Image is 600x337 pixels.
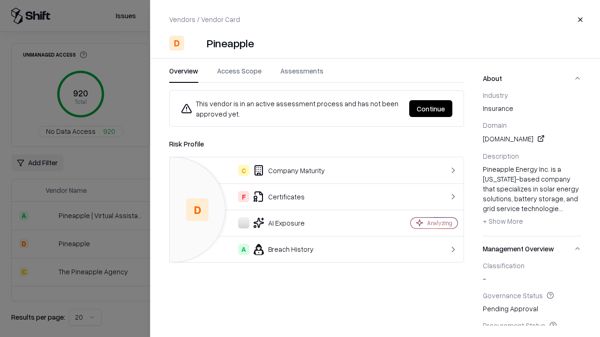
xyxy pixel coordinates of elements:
[483,121,581,129] div: Domain
[186,198,209,221] div: D
[169,36,184,51] div: D
[177,217,378,228] div: AI Exposure
[483,66,581,91] button: About
[207,36,254,51] div: Pineapple
[483,91,581,99] div: Industry
[238,191,249,202] div: F
[483,164,581,229] div: Pineapple Energy Inc. is a [US_STATE]-based company that specializes in solar energy solutions, b...
[238,244,249,255] div: A
[280,66,323,83] button: Assessments
[188,36,203,51] img: Pineapple
[483,291,581,314] div: Pending Approval
[217,66,262,83] button: Access Scope
[483,152,581,160] div: Description
[483,321,581,330] div: Procurement Status
[169,66,198,83] button: Overview
[409,100,452,117] button: Continue
[483,103,581,113] span: insurance
[177,191,378,202] div: Certificates
[483,217,523,225] span: + Show More
[559,204,563,212] span: ...
[483,261,581,270] div: Classification
[483,291,581,300] div: Governance Status
[238,165,249,176] div: C
[169,15,240,24] p: Vendors / Vendor Card
[427,219,452,227] div: Analyzing
[483,91,581,236] div: About
[177,244,378,255] div: Breach History
[483,133,581,144] div: [DOMAIN_NAME]
[181,98,402,119] div: This vendor is in an active assessment process and has not been approved yet.
[483,261,581,284] div: -
[483,213,523,228] button: + Show More
[177,165,378,176] div: Company Maturity
[169,138,464,149] div: Risk Profile
[483,236,581,261] button: Management Overview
